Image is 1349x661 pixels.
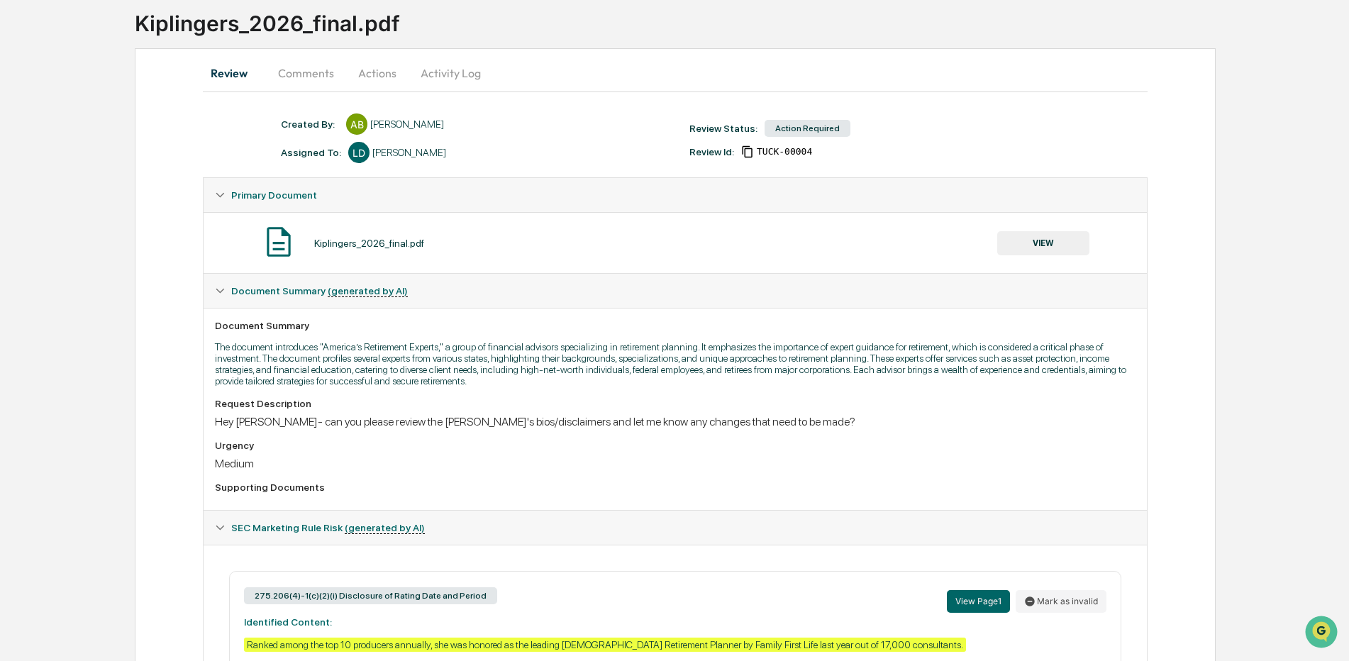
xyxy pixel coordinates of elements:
div: AB [346,113,367,135]
div: SEC Marketing Rule Risk (generated by AI) [204,511,1146,545]
button: VIEW [997,231,1089,255]
p: The document introduces "America’s Retirement Experts," a group of financial advisors specializin... [215,341,1135,387]
div: Ranked among the top 10 producers annually, she was honored as the leading [DEMOGRAPHIC_DATA] Ret... [244,638,966,652]
div: Document Summary [215,320,1135,331]
div: LD [348,142,370,163]
div: We're available if you need us! [48,123,179,134]
div: 🔎 [14,207,26,218]
button: View Page1 [947,590,1010,613]
div: Review Status: [689,123,757,134]
div: Medium [215,457,1135,470]
div: Urgency [215,440,1135,451]
div: Primary Document [204,178,1146,212]
div: Kiplingers_2026_final.pdf [314,238,424,249]
div: 275.206(4)-1(c)(2)(i) Disclosure of Rating Date and Period [244,587,497,604]
u: (generated by AI) [345,522,425,534]
button: Actions [345,56,409,90]
div: Request Description [215,398,1135,409]
p: How can we help? [14,30,258,52]
a: 🔎Data Lookup [9,200,95,226]
span: Attestations [117,179,176,193]
button: Mark as invalid [1016,590,1106,613]
div: Review Id: [689,146,734,157]
iframe: Open customer support [1304,614,1342,652]
div: 🖐️ [14,180,26,191]
div: Action Required [765,120,850,137]
button: Activity Log [409,56,492,90]
div: Assigned To: [281,147,341,158]
div: Document Summary (generated by AI) [204,308,1146,510]
button: Review [203,56,267,90]
u: (generated by AI) [328,285,408,297]
div: Primary Document [204,212,1146,273]
img: 1746055101610-c473b297-6a78-478c-a979-82029cc54cd1 [14,109,40,134]
div: Start new chat [48,109,233,123]
span: Primary Document [231,189,317,201]
div: Document Summary (generated by AI) [204,274,1146,308]
a: 🗄️Attestations [97,173,182,199]
div: [PERSON_NAME] [370,118,444,130]
div: 🗄️ [103,180,114,191]
img: Document Icon [261,224,296,260]
a: Powered byPylon [100,240,172,251]
span: SEC Marketing Rule Risk [231,522,425,533]
span: Data Lookup [28,206,89,220]
span: Pylon [141,240,172,251]
span: db1177bd-2c7c-4c24-a3b2-be92416aac7e [757,146,812,157]
div: Created By: ‎ ‎ [281,118,339,130]
div: [PERSON_NAME] [372,147,446,158]
a: 🖐️Preclearance [9,173,97,199]
strong: Identified Content: [244,616,332,628]
div: Supporting Documents [215,482,1135,493]
button: Comments [267,56,345,90]
div: Hey [PERSON_NAME]- can you please review the [PERSON_NAME]'s bios/disclaimers and let me know any... [215,415,1135,428]
span: Document Summary [231,285,408,296]
div: secondary tabs example [203,56,1147,90]
button: Start new chat [241,113,258,130]
span: Preclearance [28,179,91,193]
